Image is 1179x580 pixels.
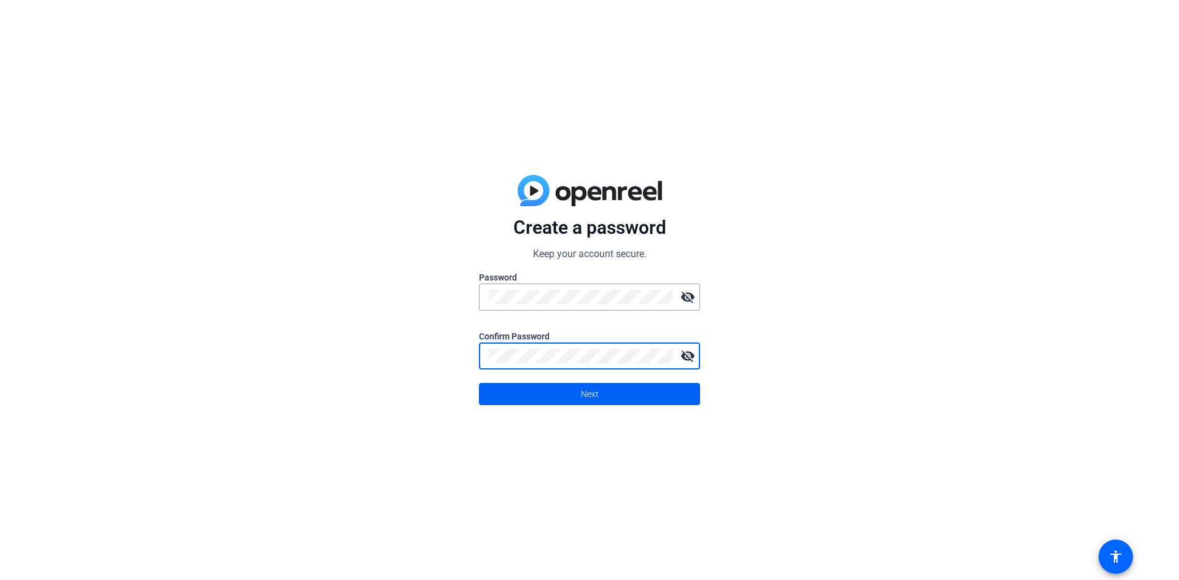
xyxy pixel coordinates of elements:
[675,344,700,368] mat-icon: visibility_off
[479,330,700,342] label: Confirm Password
[675,285,700,309] mat-icon: visibility_off
[518,175,662,207] img: blue-gradient.svg
[479,271,700,284] label: Password
[1108,549,1123,564] mat-icon: accessibility
[479,216,700,239] p: Create a password
[479,383,700,405] button: Next
[581,382,599,406] span: Next
[479,247,700,261] p: Keep your account secure.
